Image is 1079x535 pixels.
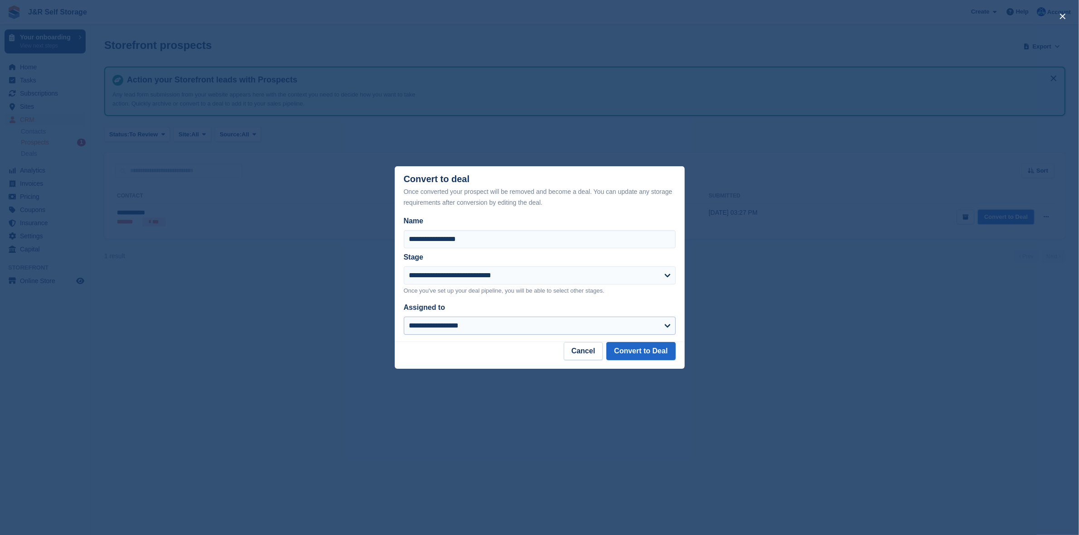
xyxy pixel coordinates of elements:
[404,216,676,227] label: Name
[404,253,424,261] label: Stage
[404,304,445,311] label: Assigned to
[404,174,676,208] div: Convert to deal
[1055,9,1070,24] button: close
[404,286,676,295] p: Once you've set up your deal pipeline, you will be able to select other stages.
[606,342,675,360] button: Convert to Deal
[564,342,603,360] button: Cancel
[404,186,676,208] div: Once converted your prospect will be removed and become a deal. You can update any storage requir...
